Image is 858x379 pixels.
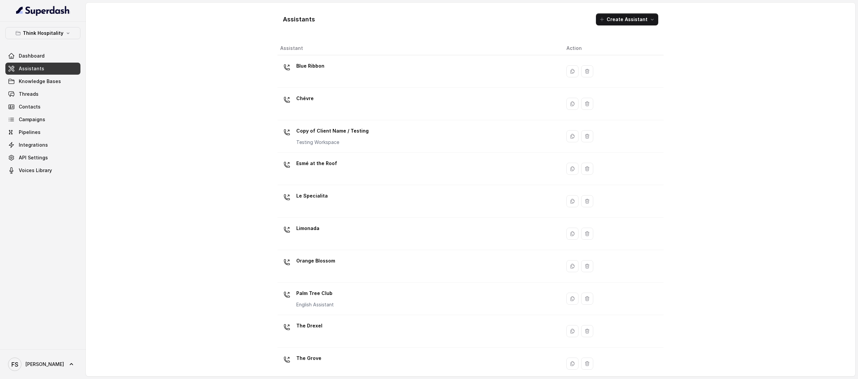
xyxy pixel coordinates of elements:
[5,139,80,151] a: Integrations
[296,353,321,364] p: The Grove
[296,288,334,299] p: Palm Tree Club
[296,158,337,169] p: Esmé at the Roof
[25,361,64,368] span: [PERSON_NAME]
[5,164,80,176] a: Voices Library
[5,50,80,62] a: Dashboard
[19,116,45,123] span: Campaigns
[296,61,324,71] p: Blue Ribbon
[19,167,52,174] span: Voices Library
[296,255,335,266] p: Orange Blossom
[5,27,80,39] button: Think Hospitality
[283,14,315,25] h1: Assistants
[296,191,328,201] p: Le Specialita
[19,103,41,110] span: Contacts
[5,63,80,75] a: Assistants
[296,223,319,234] p: Limonada
[5,101,80,113] a: Contacts
[19,78,61,85] span: Knowledge Bases
[561,42,664,55] th: Action
[23,29,63,37] p: Think Hospitality
[11,361,18,368] text: FS
[5,75,80,87] a: Knowledge Bases
[5,113,80,126] a: Campaigns
[296,126,369,136] p: Copy of Client Name / Testing
[19,154,48,161] span: API Settings
[296,93,314,104] p: Chévre
[296,139,369,146] p: Testing Workspace
[5,152,80,164] a: API Settings
[16,5,70,16] img: light.svg
[19,53,45,59] span: Dashboard
[19,65,44,72] span: Assistants
[296,301,334,308] p: English Assistant
[19,142,48,148] span: Integrations
[19,129,41,136] span: Pipelines
[278,42,561,55] th: Assistant
[596,13,658,25] button: Create Assistant
[19,91,39,97] span: Threads
[5,126,80,138] a: Pipelines
[296,320,322,331] p: The Drexel
[5,355,80,374] a: [PERSON_NAME]
[5,88,80,100] a: Threads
